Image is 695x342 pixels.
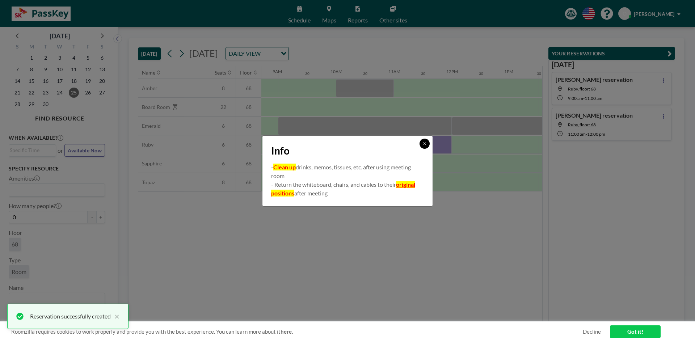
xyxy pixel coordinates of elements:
a: Decline [583,328,601,335]
p: - drinks, memos, tissues, etc. after using meeting room [271,163,424,180]
span: Roomzilla requires cookies to work properly and provide you with the best experience. You can lea... [11,328,583,335]
p: - Return the whiteboard, chairs, and cables to their after meeting [271,180,424,198]
div: Reservation successfully created [30,312,111,321]
button: close [111,312,119,321]
a: Got it! [610,325,661,338]
a: here. [281,328,293,335]
u: Clean up [273,164,296,170]
span: Info [271,144,290,157]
